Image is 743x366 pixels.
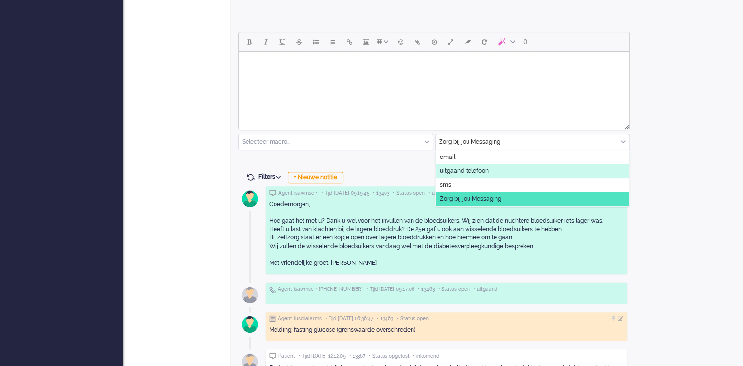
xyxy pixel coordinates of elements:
[269,315,276,322] img: ic_note_grey.svg
[238,186,262,211] img: avatar
[523,38,527,46] span: 0
[269,190,276,196] img: ic_chat_grey.svg
[621,121,629,130] div: Resize
[440,181,451,189] span: sms
[436,150,630,164] li: email
[269,353,276,359] img: ic_chat_grey.svg
[278,190,318,197] span: Agent isawmsc •
[288,172,343,183] div: + Nieuwe notitie
[436,192,630,206] li: Zorg bij jou Messaging
[324,33,341,50] button: Numbered list
[438,286,470,293] span: • Status open
[426,33,442,50] button: Delay message
[409,33,426,50] button: Add attachment
[299,353,346,360] span: • Tijd [DATE] 12:12:09
[257,33,274,50] button: Italic
[476,33,493,50] button: Reset content
[440,153,455,161] span: email
[238,283,262,307] img: avatar
[366,286,414,293] span: • Tijd [DATE] 09:17:06
[349,353,365,360] span: • 13367
[258,173,284,180] span: Filters
[428,190,452,197] span: • uitgaand
[436,164,630,178] li: uitgaand telefoon
[278,315,322,322] span: Agent lusciialarms
[239,52,629,121] iframe: Rich Text Area
[369,353,410,360] span: • Status opgelost
[307,33,324,50] button: Bullet list
[278,353,295,360] span: Patiënt
[341,33,358,50] button: Insert/edit link
[325,315,373,322] span: • Tijd [DATE] 06:36:47
[440,195,501,203] span: Zorg bij jou Messaging
[269,326,624,334] div: Melding: fasting glucose (grenswaarde overschreden)
[377,315,393,322] span: • 13463
[440,167,489,175] span: uitgaand telefoon
[473,286,497,293] span: • uitgaand
[358,33,374,50] button: Insert/edit image
[436,178,630,192] li: sms
[418,286,435,293] span: • 13463
[269,286,276,293] img: ic_telephone_grey.svg
[459,33,476,50] button: Clear formatting
[442,33,459,50] button: Fullscreen
[321,190,369,197] span: • Tijd [DATE] 09:19:45
[373,190,389,197] span: • 13463
[392,33,409,50] button: Emoticons
[278,286,363,293] span: Agent isawmsc • [PHONE_NUMBER]
[238,312,262,337] img: avatar
[241,33,257,50] button: Bold
[274,33,291,50] button: Underline
[493,33,519,50] button: AI
[393,190,425,197] span: • Status open
[374,33,392,50] button: Table
[413,353,439,360] span: • inkomend
[269,200,624,267] div: Goedemorgen, Hoe gaat het met u? Dank u wel voor het invullen van de bloedsuikers. Wij zien dat d...
[291,33,307,50] button: Strikethrough
[397,315,429,322] span: • Status open
[519,33,532,50] button: 0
